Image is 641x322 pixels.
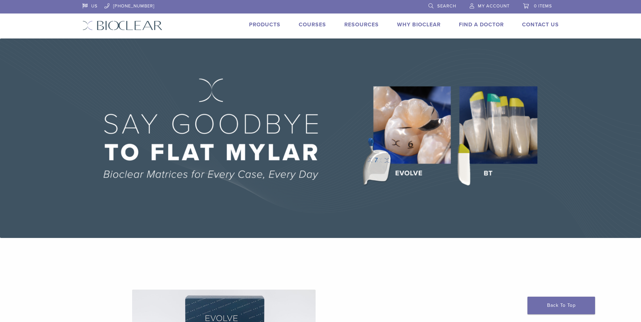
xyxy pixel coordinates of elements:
[344,21,379,28] a: Resources
[397,21,441,28] a: Why Bioclear
[459,21,504,28] a: Find A Doctor
[522,21,559,28] a: Contact Us
[437,3,456,9] span: Search
[249,21,280,28] a: Products
[534,3,552,9] span: 0 items
[299,21,326,28] a: Courses
[82,21,163,30] img: Bioclear
[478,3,510,9] span: My Account
[527,297,595,314] a: Back To Top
